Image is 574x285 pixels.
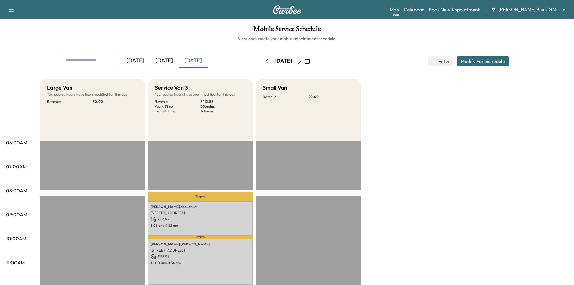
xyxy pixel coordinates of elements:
[438,58,449,65] span: Filter
[151,217,250,222] p: $ 136.94
[151,248,250,253] p: [STREET_ADDRESS]
[6,163,27,170] p: 07:00AM
[428,56,452,66] button: Filter
[6,259,25,266] p: 11:00AM
[155,84,188,92] h5: Service Van 3
[200,109,246,114] p: 124 mins
[6,36,568,42] h6: View and update your mobile appointment schedule.
[47,92,138,97] p: Scheduled hours have been modified for this day
[308,94,354,99] p: $ 0.00
[150,54,179,68] div: [DATE]
[263,84,287,92] h5: Small Van
[148,192,253,201] p: Travel
[151,261,250,265] p: 10:00 am - 11:54 am
[47,84,72,92] h5: Large Van
[457,56,509,66] button: Modify Van Schedule
[274,57,292,65] div: [DATE]
[151,254,250,259] p: $ 138.94
[155,104,200,109] p: Work Time
[6,211,27,218] p: 09:00AM
[263,94,308,99] p: Revenue
[200,104,246,109] p: 306 mins
[200,99,246,104] p: $ 412.82
[6,139,27,146] p: 06:00AM
[148,236,253,239] p: Travel
[93,99,138,104] p: $ 0.00
[6,25,568,36] h1: Mobile Service Schedule
[151,211,250,215] p: [STREET_ADDRESS]
[151,223,250,228] p: 8:28 am - 9:52 am
[390,6,399,13] a: MapBeta
[155,92,246,97] p: Scheduled hours have been modified for this day
[404,6,424,13] a: Calendar
[155,109,200,114] p: Transit Time
[498,6,560,13] span: [PERSON_NAME] Buick GMC
[429,6,480,13] a: Book New Appointment
[393,12,399,17] div: Beta
[273,5,302,14] img: Curbee Logo
[179,54,208,68] div: [DATE]
[151,242,250,247] p: [PERSON_NAME] [PERSON_NAME]
[47,99,93,104] p: Revenue
[6,187,27,194] p: 08:00AM
[151,204,250,209] p: [PERSON_NAME] chaudhuri
[121,54,150,68] div: [DATE]
[6,235,26,242] p: 10:00AM
[155,99,200,104] p: Revenue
